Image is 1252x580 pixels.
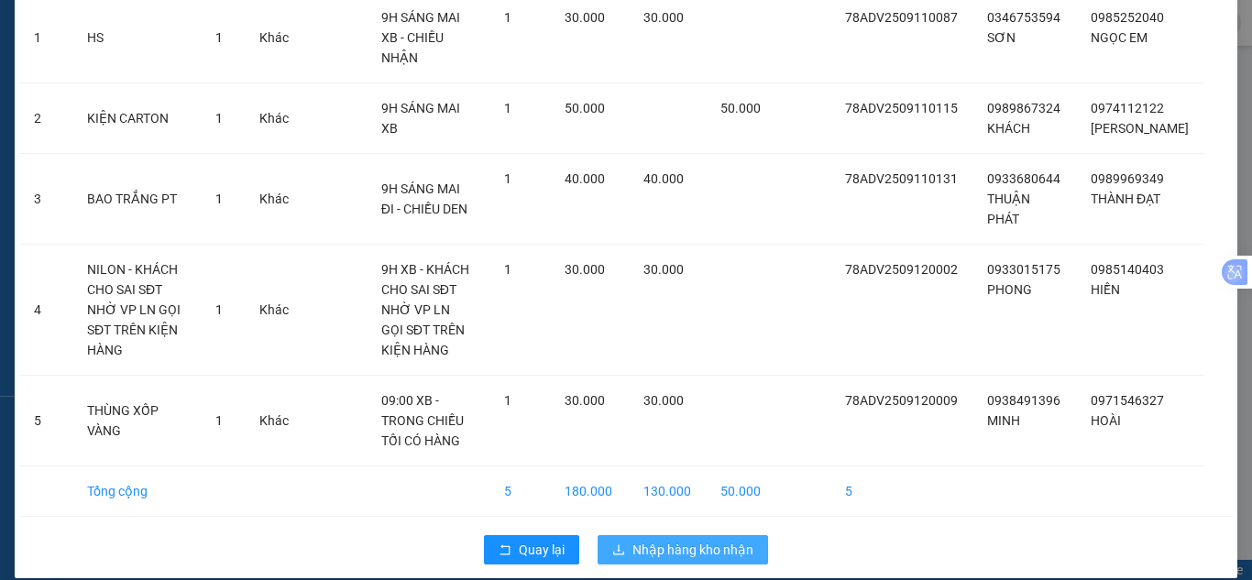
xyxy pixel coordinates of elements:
td: 4 [19,245,72,376]
span: 0985252040 [1091,10,1164,25]
span: 50.000 [720,101,761,115]
span: 30.000 [643,393,684,408]
td: 2 [19,83,72,154]
span: 78ADV2509120002 [845,262,958,277]
span: 0974112122 [1091,101,1164,115]
span: 30.000 [565,262,605,277]
span: 1 [504,262,511,277]
button: downloadNhập hàng kho nhận [598,535,768,564]
span: 0989969349 [1091,171,1164,186]
td: NILON - KHÁCH CHO SAI SĐT NHỜ VP LN GỌI SĐT TRÊN KIỆN HÀNG [72,245,201,376]
span: 0989867324 [987,101,1060,115]
button: rollbackQuay lại [484,535,579,564]
td: Khác [245,83,303,154]
td: 50.000 [706,466,775,517]
span: 9H SÁNG MAI ĐI - CHIỀU DEN [381,181,467,216]
span: 40.000 [643,171,684,186]
td: Khác [245,245,303,376]
span: SƠN [987,30,1016,45]
span: 78ADV2509110131 [845,171,958,186]
td: 130.000 [629,466,706,517]
td: BAO TRẮNG PT [72,154,201,245]
span: 1 [215,192,223,206]
span: MINH [987,413,1020,428]
span: 9H SÁNG MAI XB - CHIỀU NHẬN [381,10,460,65]
span: PHONG [987,282,1032,297]
span: 1 [215,111,223,126]
span: 50.000 [565,101,605,115]
span: 0346753594 [987,10,1060,25]
td: 5 [830,466,972,517]
span: 1 [215,413,223,428]
span: 1 [215,30,223,45]
span: 1 [504,393,511,408]
span: 09:00 XB - TRONG CHIỀU TỐI CÓ HÀNG [381,393,464,448]
span: 0938491396 [987,393,1060,408]
span: [PERSON_NAME] [1091,121,1189,136]
span: Quay lại [519,540,565,560]
span: 0971546327 [1091,393,1164,408]
span: 30.000 [643,262,684,277]
span: 1 [215,302,223,317]
td: 180.000 [550,466,629,517]
td: Tổng cộng [72,466,201,517]
span: 9H XB - KHÁCH CHO SAI SĐT NHỜ VP LN GỌI SĐT TRÊN KIỆN HÀNG [381,262,469,357]
span: 0985140403 [1091,262,1164,277]
span: 40.000 [565,171,605,186]
td: KIỆN CARTON [72,83,201,154]
span: 0933015175 [987,262,1060,277]
td: Khác [245,376,303,466]
td: THÙNG XỐP VÀNG [72,376,201,466]
span: 78ADV2509120009 [845,393,958,408]
span: THÀNH ĐẠT [1091,192,1160,206]
span: 78ADV2509110087 [845,10,958,25]
span: 78ADV2509110115 [845,101,958,115]
span: download [612,543,625,558]
span: 30.000 [565,10,605,25]
span: 9H SÁNG MAI XB [381,101,460,136]
span: rollback [499,543,511,558]
span: 30.000 [643,10,684,25]
span: 1 [504,10,511,25]
span: 30.000 [565,393,605,408]
span: Nhập hàng kho nhận [632,540,753,560]
span: 1 [504,101,511,115]
span: 0933680644 [987,171,1060,186]
span: HOÀI [1091,413,1121,428]
td: 5 [489,466,551,517]
span: THUẬN PHÁT [987,192,1030,226]
td: 3 [19,154,72,245]
td: Khác [245,154,303,245]
span: KHÁCH [987,121,1030,136]
span: 1 [504,171,511,186]
td: 5 [19,376,72,466]
span: HIỀN [1091,282,1120,297]
span: NGỌC EM [1091,30,1148,45]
